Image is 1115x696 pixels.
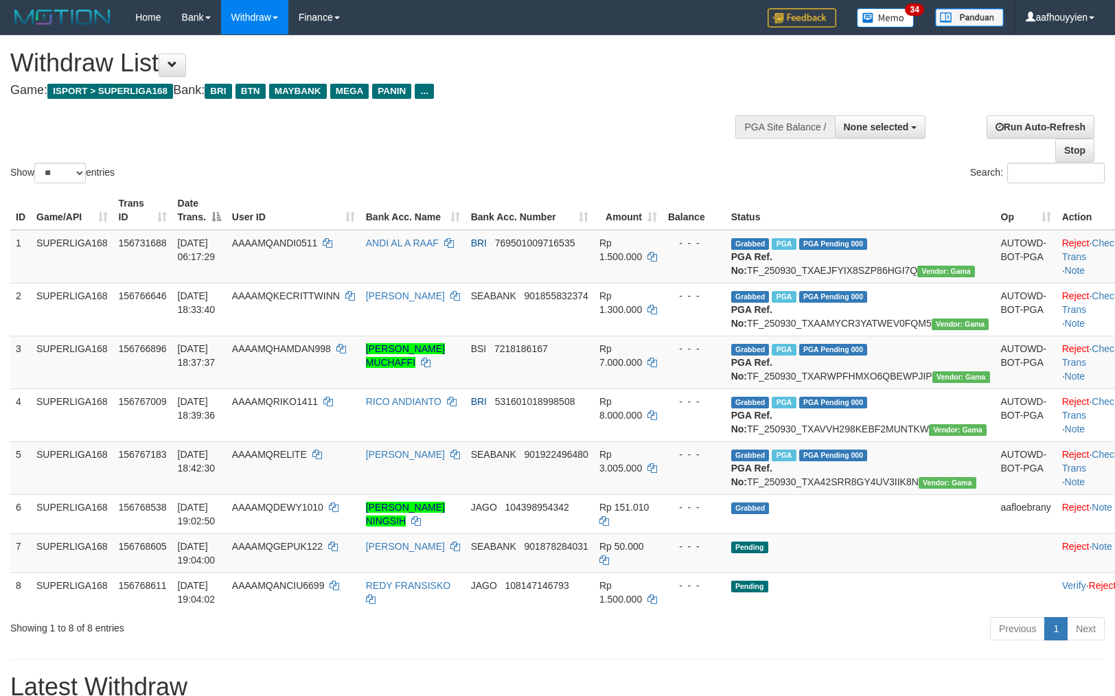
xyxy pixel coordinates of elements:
[731,581,768,592] span: Pending
[668,579,720,592] div: - - -
[119,290,167,301] span: 156766646
[232,541,323,552] span: AAAAMQGEPUK122
[1065,318,1085,329] a: Note
[31,494,113,533] td: SUPERLIGA168
[799,397,868,408] span: PGA Pending
[31,230,113,283] td: SUPERLIGA168
[232,449,307,460] span: AAAAMQRELITE
[726,441,996,494] td: TF_250930_TXA42SRR8GY4UV3IIK8N
[471,580,497,591] span: JAGO
[178,396,216,421] span: [DATE] 18:39:36
[31,191,113,230] th: Game/API: activate to sort column ascending
[10,388,31,441] td: 4
[10,283,31,336] td: 2
[731,542,768,553] span: Pending
[599,343,642,368] span: Rp 7.000.000
[31,336,113,388] td: SUPERLIGA168
[663,191,726,230] th: Balance
[366,580,450,591] a: REDY FRANSISKO
[524,449,588,460] span: Copy 901922496480 to clipboard
[731,397,770,408] span: Grabbed
[768,8,836,27] img: Feedback.jpg
[1065,476,1085,487] a: Note
[970,163,1105,183] label: Search:
[996,191,1057,230] th: Op: activate to sort column ascending
[668,500,720,514] div: - - -
[1065,371,1085,382] a: Note
[996,441,1057,494] td: AUTOWD-BOT-PGA
[119,237,167,248] span: 156731688
[34,163,86,183] select: Showentries
[178,290,216,315] span: [DATE] 18:33:40
[731,502,770,514] span: Grabbed
[10,230,31,283] td: 1
[668,540,720,553] div: - - -
[1062,396,1090,407] a: Reject
[232,580,325,591] span: AAAAMQANCIU6699
[10,191,31,230] th: ID
[1044,617,1068,640] a: 1
[366,502,445,526] a: [PERSON_NAME] NINGSIH
[1065,265,1085,276] a: Note
[10,533,31,572] td: 7
[232,290,340,301] span: AAAAMQKECRITTWINN
[178,343,216,368] span: [DATE] 18:37:37
[996,230,1057,283] td: AUTOWD-BOT-PGA
[471,449,516,460] span: SEABANK
[599,580,642,605] span: Rp 1.500.000
[1092,502,1112,513] a: Note
[1062,343,1090,354] a: Reject
[505,502,568,513] span: Copy 104398954342 to clipboard
[731,251,772,276] b: PGA Ref. No:
[844,121,909,132] span: None selected
[772,238,796,250] span: Marked by aafromsomean
[987,115,1094,139] a: Run Auto-Refresh
[366,290,445,301] a: [PERSON_NAME]
[599,237,642,262] span: Rp 1.500.000
[232,343,331,354] span: AAAAMQHAMDAN998
[415,84,433,99] span: ...
[119,502,167,513] span: 156768538
[731,238,770,250] span: Grabbed
[731,463,772,487] b: PGA Ref. No:
[178,580,216,605] span: [DATE] 19:04:02
[495,396,575,407] span: Copy 531601018998508 to clipboard
[905,3,923,16] span: 34
[471,502,497,513] span: JAGO
[735,115,834,139] div: PGA Site Balance /
[172,191,227,230] th: Date Trans.: activate to sort column descending
[31,572,113,612] td: SUPERLIGA168
[996,283,1057,336] td: AUTOWD-BOT-PGA
[917,266,975,277] span: Vendor URL: https://trx31.1velocity.biz
[772,397,796,408] span: Marked by aafheankoy
[726,388,996,441] td: TF_250930_TXAVVH298KEBF2MUNTKW
[668,289,720,303] div: - - -
[524,290,588,301] span: Copy 901855832374 to clipboard
[366,541,445,552] a: [PERSON_NAME]
[31,388,113,441] td: SUPERLIGA168
[929,424,987,436] span: Vendor URL: https://trx31.1velocity.biz
[227,191,360,230] th: User ID: activate to sort column ascending
[31,283,113,336] td: SUPERLIGA168
[731,410,772,434] b: PGA Ref. No:
[731,357,772,382] b: PGA Ref. No:
[731,304,772,329] b: PGA Ref. No:
[10,7,115,27] img: MOTION_logo.png
[599,290,642,315] span: Rp 1.300.000
[330,84,369,99] span: MEGA
[799,450,868,461] span: PGA Pending
[10,441,31,494] td: 5
[366,449,445,460] a: [PERSON_NAME]
[119,541,167,552] span: 156768605
[857,8,915,27] img: Button%20Memo.svg
[232,237,318,248] span: AAAAMQANDI0511
[10,572,31,612] td: 8
[366,343,445,368] a: [PERSON_NAME] MUCHAFFI
[465,191,594,230] th: Bank Acc. Number: activate to sort column ascending
[731,450,770,461] span: Grabbed
[471,396,487,407] span: BRI
[1062,541,1090,552] a: Reject
[1067,617,1105,640] a: Next
[919,477,976,489] span: Vendor URL: https://trx31.1velocity.biz
[471,290,516,301] span: SEABANK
